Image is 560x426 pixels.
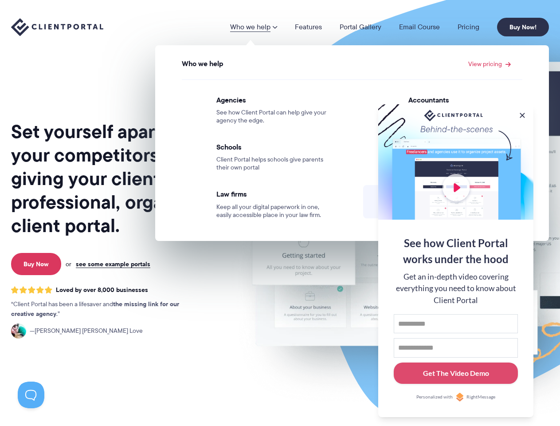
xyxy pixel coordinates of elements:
iframe: Toggle Customer Support [18,382,44,408]
ul: Who we help [155,45,549,241]
a: Email Course [399,24,440,31]
span: [PERSON_NAME] [PERSON_NAME] Love [30,326,143,336]
a: Buy Now! [497,18,549,36]
img: Personalized with RightMessage [455,393,464,402]
span: Agencies [216,95,330,104]
span: Schools [216,142,330,151]
button: Get The Video Demo [394,363,518,384]
a: see some example portals [76,260,150,268]
a: Pricing [458,24,479,31]
a: Personalized withRightMessage [394,393,518,402]
strong: the missing link for our creative agency [11,299,179,319]
a: Portal Gallery [340,24,381,31]
div: See how Client Portal works under the hood [394,235,518,267]
span: Law firms [216,189,330,198]
span: See how Client Portal can help give your agency the edge. [216,109,330,125]
span: Keep all your digital paperwork in one, easily accessible place in your law firm. [216,203,330,219]
span: Personalized with [416,394,453,401]
a: See all our use cases [363,185,533,218]
span: RightMessage [466,394,495,401]
span: Who we help [182,60,223,68]
a: Features [295,24,322,31]
a: Buy Now [11,253,61,275]
span: Loved by over 8,000 businesses [56,286,148,294]
span: or [66,260,71,268]
span: Accountants [408,95,522,104]
h1: Set yourself apart from your competitors by giving your clients a professional, organized client ... [11,120,226,237]
div: Get an in-depth video covering everything you need to know about Client Portal [394,271,518,306]
span: Client Portal helps schools give parents their own portal [216,156,330,172]
p: Client Portal has been a lifesaver and . [11,300,197,319]
ul: View pricing [160,71,544,228]
a: Who we help [230,24,277,31]
div: Get The Video Demo [423,368,489,379]
a: View pricing [468,61,511,67]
